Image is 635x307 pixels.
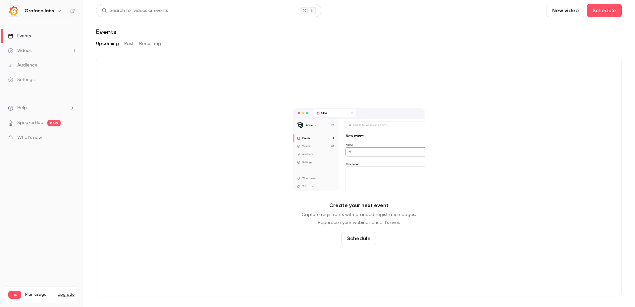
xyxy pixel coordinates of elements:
button: Past [124,38,134,49]
p: Create your next event [329,201,389,209]
button: Schedule [587,4,622,17]
div: Events [8,33,31,39]
a: SpeakerHub [17,119,43,126]
span: Trial [8,291,21,299]
span: What's new [17,134,42,141]
p: Capture registrants with branded registration pages. Repurpose your webinar once it's over. [302,211,416,227]
div: Settings [8,76,34,83]
div: Videos [8,47,31,54]
span: new [47,120,61,126]
span: Help [17,105,27,111]
span: Plan usage [25,292,54,297]
img: Grafana labs [8,6,19,16]
h6: Grafana labs [25,8,54,14]
div: Search for videos or events [102,7,168,14]
div: Audience [8,62,37,68]
button: Upgrade [58,292,75,297]
button: Recurring [139,38,161,49]
h1: Events [96,28,116,36]
li: help-dropdown-opener [8,105,75,111]
button: Schedule [342,232,376,245]
button: New video [547,4,584,17]
button: Upcoming [96,38,119,49]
